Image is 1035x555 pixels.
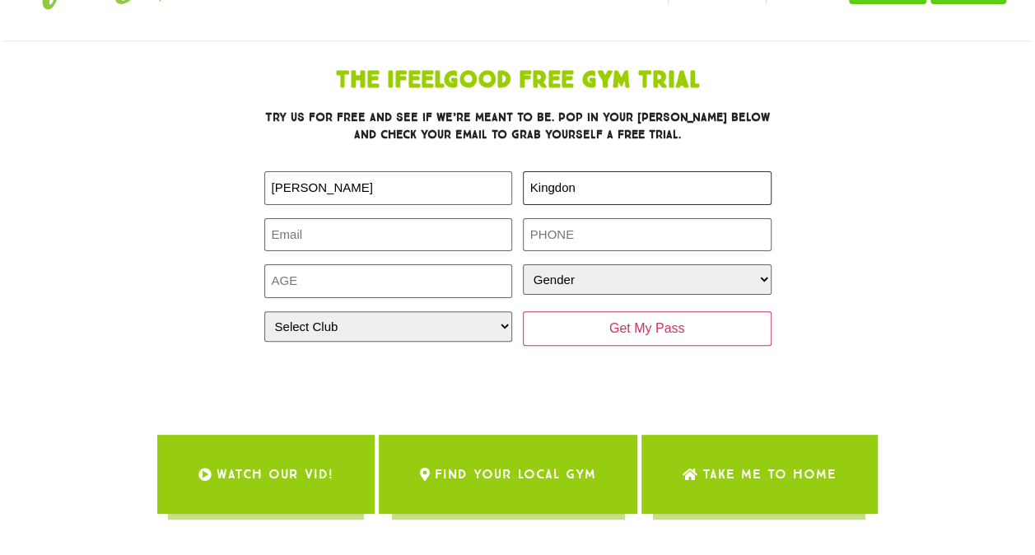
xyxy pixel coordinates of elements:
[264,109,772,143] h3: Try us for free and see if we’re meant to be. Pop in your [PERSON_NAME] below and check your emai...
[217,451,333,497] span: WATCH OUR VID!
[264,218,513,252] input: Email
[156,69,880,92] h1: The IfeelGood Free Gym Trial
[523,311,772,346] input: Get My Pass
[523,218,772,252] input: PHONE
[264,264,513,298] input: AGE
[435,451,596,497] span: Find Your Local Gym
[641,435,878,514] a: Take me to Home
[264,171,513,205] input: FIRST NAME
[379,435,637,514] a: Find Your Local Gym
[523,171,772,205] input: LAST NAME
[157,435,375,514] a: WATCH OUR VID!
[702,451,837,497] span: Take me to Home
